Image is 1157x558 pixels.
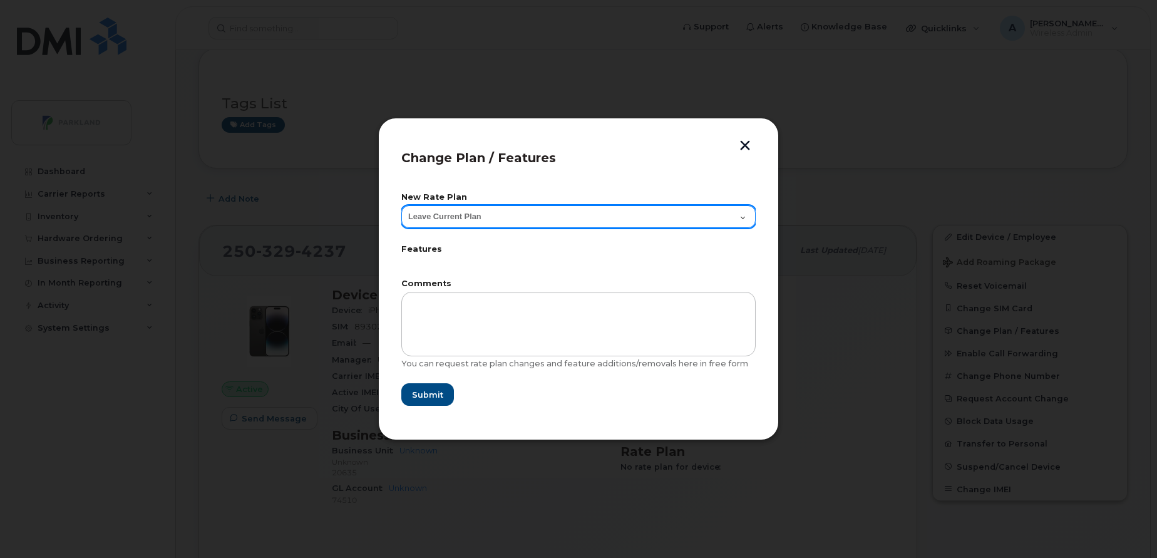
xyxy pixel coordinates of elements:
[412,389,443,401] span: Submit
[401,245,756,254] label: Features
[401,383,454,406] button: Submit
[401,280,756,288] label: Comments
[401,359,756,369] div: You can request rate plan changes and feature additions/removals here in free form
[401,194,756,202] label: New Rate Plan
[401,150,556,165] span: Change Plan / Features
